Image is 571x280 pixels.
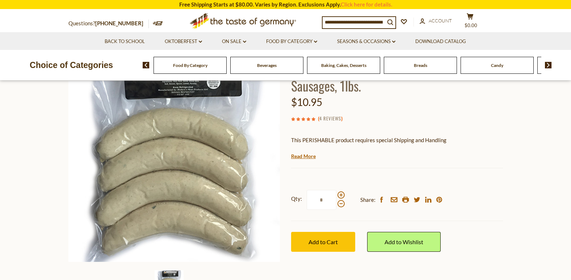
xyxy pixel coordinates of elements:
[459,13,481,31] button: $0.00
[68,19,149,28] p: Questions?
[319,115,341,123] a: 4 Reviews
[465,22,477,28] span: $0.00
[266,38,317,46] a: Food By Category
[367,232,441,252] a: Add to Wishlist
[291,136,503,145] p: This PERISHABLE product requires special Shipping and Handling
[291,153,316,160] a: Read More
[257,63,277,68] a: Beverages
[318,115,343,122] span: ( )
[95,20,143,26] a: [PHONE_NUMBER]
[337,38,395,46] a: Seasons & Occasions
[308,238,338,245] span: Add to Cart
[360,195,375,204] span: Share:
[165,38,202,46] a: Oktoberfest
[173,63,207,68] a: Food By Category
[291,96,322,108] span: $10.95
[291,194,302,203] strong: Qty:
[291,232,355,252] button: Add to Cart
[222,38,246,46] a: On Sale
[307,190,336,210] input: Qty:
[341,1,392,8] a: Click here for details.
[415,38,466,46] a: Download Catalog
[420,17,452,25] a: Account
[68,50,280,262] img: Binkert's "Weisswurst" Pork and Veal Sausages, 1lbs.
[298,150,503,159] li: We will ship this product in heat-protective packaging and ice.
[414,63,427,68] a: Breads
[321,63,366,68] a: Baking, Cakes, Desserts
[491,63,503,68] a: Candy
[143,62,150,68] img: previous arrow
[429,18,452,24] span: Account
[105,38,145,46] a: Back to School
[545,62,552,68] img: next arrow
